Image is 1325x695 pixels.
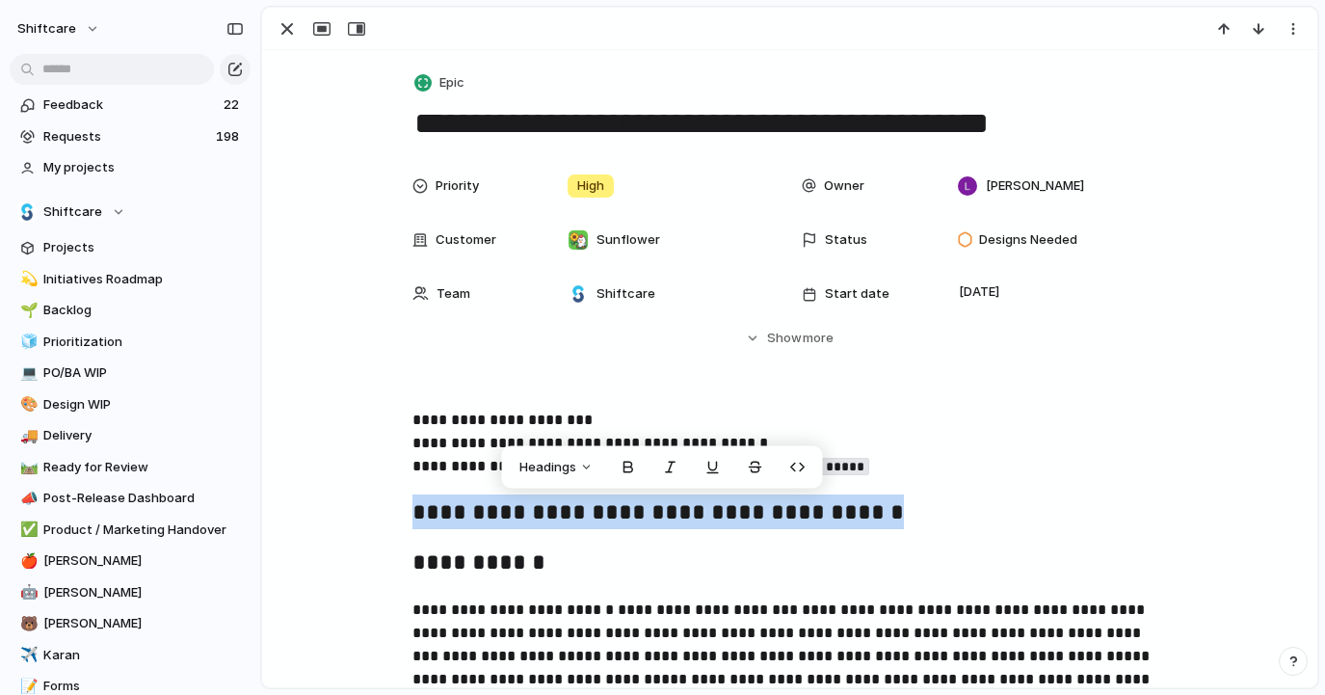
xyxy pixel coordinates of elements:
span: Design WIP [43,395,244,414]
div: 🤖 [20,581,34,603]
span: [PERSON_NAME] [986,176,1084,196]
span: Product / Marketing Handover [43,521,244,540]
a: Requests198 [10,122,251,151]
span: Ready for Review [43,458,244,477]
button: ✅ [17,521,37,540]
div: 🧊 [20,331,34,353]
span: 22 [224,95,243,115]
span: High [577,176,604,196]
span: Requests [43,127,210,147]
div: 🎨 [20,393,34,415]
div: 🐻 [20,613,34,635]
div: 💻 [20,362,34,385]
a: Projects [10,233,251,262]
button: 🧊 [17,333,37,352]
a: 🍎[PERSON_NAME] [10,547,251,575]
div: 🛤️ [20,456,34,478]
span: more [803,329,834,348]
span: [DATE] [954,281,1005,304]
button: 🤖 [17,583,37,602]
span: Backlog [43,301,244,320]
button: Epic [411,69,470,97]
span: shiftcare [17,19,76,39]
button: 💻 [17,363,37,383]
a: Feedback22 [10,91,251,120]
div: ✈️ [20,644,34,666]
a: 🤖[PERSON_NAME] [10,578,251,607]
span: Prioritization [43,333,244,352]
a: ✅Product / Marketing Handover [10,516,251,545]
span: [PERSON_NAME] [43,583,244,602]
span: Priority [436,176,479,196]
div: ✅ [20,519,34,541]
a: My projects [10,153,251,182]
span: Designs Needed [979,230,1077,250]
span: Post-Release Dashboard [43,489,244,508]
a: 🛤️Ready for Review [10,453,251,482]
div: 📣 [20,488,34,510]
a: 🐻[PERSON_NAME] [10,609,251,638]
a: 💻PO/BA WIP [10,359,251,388]
span: [PERSON_NAME] [43,614,244,633]
span: Sunflower [596,230,660,250]
button: 🎨 [17,395,37,414]
button: 🐻 [17,614,37,633]
div: 💫 [20,268,34,290]
a: 📣Post-Release Dashboard [10,484,251,513]
span: Initiatives Roadmap [43,270,244,289]
button: 💫 [17,270,37,289]
span: Owner [824,176,864,196]
span: Delivery [43,426,244,445]
div: 🚚 [20,425,34,447]
span: Customer [436,230,496,250]
button: 🌱 [17,301,37,320]
a: 🎨Design WIP [10,390,251,419]
a: 🌱Backlog [10,296,251,325]
span: Feedback [43,95,218,115]
button: shiftcare [9,13,110,44]
button: ✈️ [17,646,37,665]
a: 🧊Prioritization [10,328,251,357]
span: 198 [216,127,243,147]
button: Showmore [412,321,1168,356]
button: 🛤️ [17,458,37,477]
span: Start date [825,284,889,304]
span: [PERSON_NAME] [43,551,244,571]
a: 💫Initiatives Roadmap [10,265,251,294]
a: ✈️Karan [10,641,251,670]
a: 🚚Delivery [10,421,251,450]
span: Headings [519,458,576,477]
span: My projects [43,158,244,177]
span: Shiftcare [596,284,655,304]
button: 📣 [17,489,37,508]
span: Projects [43,238,244,257]
button: 🚚 [17,426,37,445]
span: Team [437,284,470,304]
span: Epic [439,73,464,93]
button: Shiftcare [10,198,251,227]
button: Headings [508,452,605,483]
button: 🍎 [17,551,37,571]
span: Show [767,329,802,348]
span: Shiftcare [43,202,102,222]
span: PO/BA WIP [43,363,244,383]
span: Status [825,230,867,250]
div: 🌱 [20,300,34,322]
span: Karan [43,646,244,665]
div: 🍎 [20,550,34,573]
